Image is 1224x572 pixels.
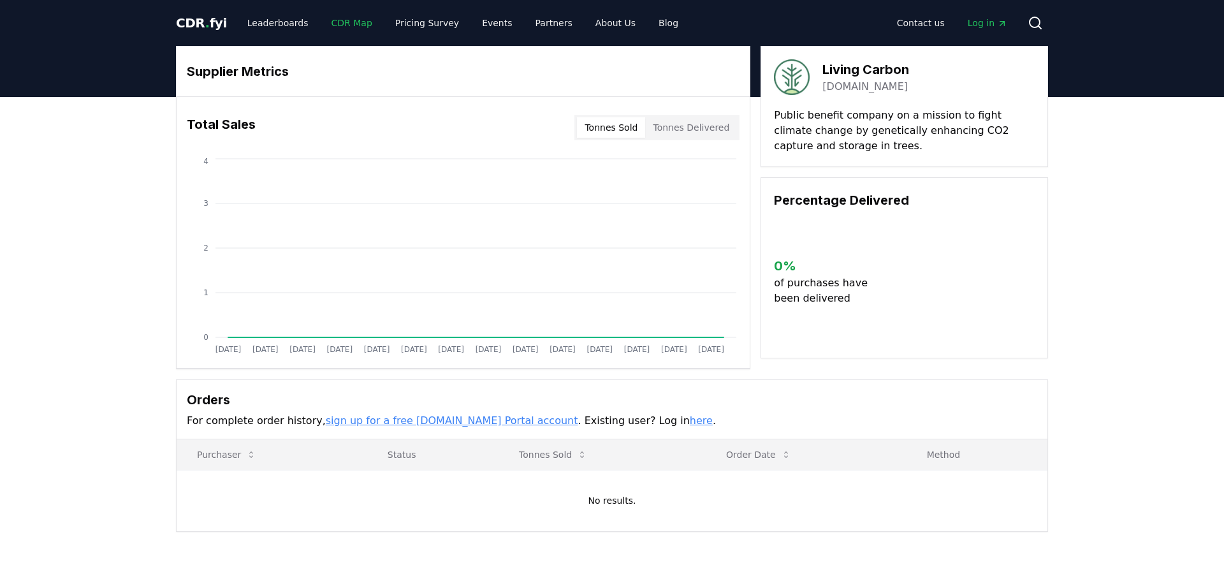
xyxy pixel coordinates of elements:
tspan: [DATE] [289,345,316,354]
tspan: [DATE] [476,345,502,354]
nav: Main [887,11,1017,34]
h3: Living Carbon [822,60,909,79]
a: [DOMAIN_NAME] [822,79,908,94]
a: sign up for a free [DOMAIN_NAME] Portal account [326,414,578,427]
tspan: [DATE] [513,345,539,354]
a: CDR Map [321,11,382,34]
a: Pricing Survey [385,11,469,34]
button: Purchaser [187,442,266,467]
a: Leaderboards [237,11,319,34]
a: CDR.fyi [176,14,227,32]
tspan: 0 [203,333,208,342]
a: Events [472,11,522,34]
td: No results. [177,470,1047,531]
tspan: [DATE] [401,345,427,354]
a: Contact us [887,11,955,34]
h3: Orders [187,390,1037,409]
img: Living Carbon-logo [774,59,810,95]
tspan: [DATE] [364,345,390,354]
tspan: [DATE] [252,345,279,354]
p: Method [917,448,1037,461]
h3: Total Sales [187,115,256,140]
tspan: 4 [203,157,208,166]
span: . [205,15,210,31]
button: Order Date [716,442,801,467]
h3: 0 % [774,256,878,275]
tspan: [DATE] [550,345,576,354]
span: CDR fyi [176,15,227,31]
nav: Main [237,11,688,34]
button: Tonnes Sold [577,117,645,138]
h3: Supplier Metrics [187,62,739,81]
a: here [690,414,713,427]
a: Partners [525,11,583,34]
tspan: [DATE] [327,345,353,354]
p: Public benefit company on a mission to fight climate change by genetically enhancing CO2 capture ... [774,108,1035,154]
tspan: [DATE] [438,345,464,354]
button: Tonnes Delivered [645,117,737,138]
p: of purchases have been delivered [774,275,878,306]
p: Status [377,448,488,461]
p: For complete order history, . Existing user? Log in . [187,413,1037,429]
a: About Us [585,11,646,34]
tspan: [DATE] [661,345,687,354]
tspan: 1 [203,288,208,297]
button: Tonnes Sold [509,442,597,467]
span: Log in [968,17,1007,29]
tspan: [DATE] [698,345,724,354]
a: Log in [958,11,1017,34]
tspan: 3 [203,199,208,208]
tspan: 2 [203,244,208,253]
h3: Percentage Delivered [774,191,1035,210]
tspan: [DATE] [215,345,242,354]
tspan: [DATE] [586,345,613,354]
tspan: [DATE] [624,345,650,354]
a: Blog [648,11,688,34]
